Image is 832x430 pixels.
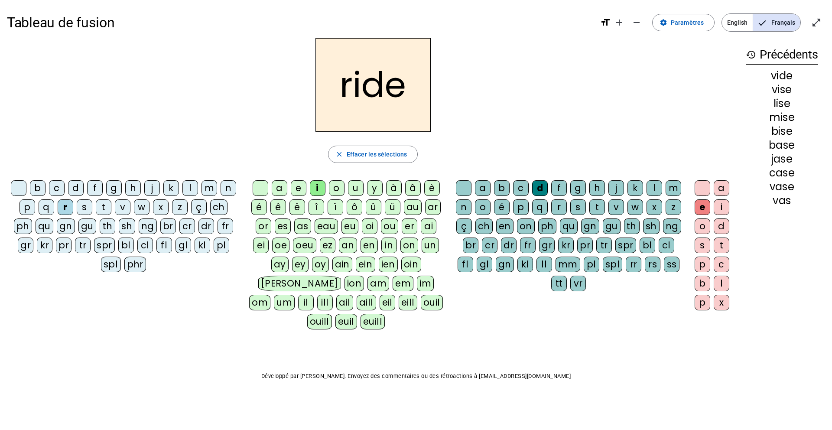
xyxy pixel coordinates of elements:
div: ï [328,199,343,215]
div: au [404,199,422,215]
div: i [310,180,325,196]
div: x [153,199,169,215]
div: f [87,180,103,196]
div: w [627,199,643,215]
div: vase [746,182,818,192]
div: ê [270,199,286,215]
div: en [496,218,513,234]
div: gn [581,218,599,234]
div: oeu [293,238,316,253]
h3: Précédents [746,45,818,65]
div: z [666,199,681,215]
div: s [570,199,586,215]
div: th [624,218,640,234]
div: r [58,199,73,215]
div: ph [538,218,556,234]
div: gu [603,218,621,234]
div: sh [643,218,660,234]
div: th [100,218,115,234]
mat-icon: settings [660,19,667,26]
div: t [589,199,605,215]
div: dr [501,238,517,253]
h2: ride [315,38,431,132]
div: vise [746,85,818,95]
div: [PERSON_NAME] [258,276,341,291]
div: kr [37,238,52,253]
div: ei [253,238,269,253]
div: x [714,295,729,310]
div: vas [746,195,818,206]
div: à [386,180,402,196]
div: on [400,238,418,253]
div: k [163,180,179,196]
div: s [77,199,92,215]
div: ail [336,295,353,310]
div: f [551,180,567,196]
div: pr [577,238,593,253]
div: p [695,295,710,310]
div: x [647,199,662,215]
div: r [551,199,567,215]
div: ouill [307,314,332,329]
span: English [722,14,753,31]
div: as [294,218,311,234]
div: d [532,180,548,196]
div: im [417,276,434,291]
div: ien [379,257,398,272]
div: dr [198,218,214,234]
div: gl [175,238,191,253]
mat-icon: close [335,150,343,158]
div: case [746,168,818,178]
div: n [221,180,236,196]
div: lise [746,98,818,109]
div: ng [663,218,681,234]
div: p [19,199,35,215]
div: ez [320,238,335,253]
div: ç [456,218,472,234]
div: ç [191,199,207,215]
div: spr [615,238,636,253]
div: e [291,180,306,196]
div: en [361,238,378,253]
div: er [402,218,417,234]
div: spr [94,238,115,253]
div: em [393,276,413,291]
div: bise [746,126,818,137]
div: cl [659,238,674,253]
div: w [134,199,149,215]
div: gn [57,218,75,234]
div: il [298,295,314,310]
div: o [695,218,710,234]
div: ll [536,257,552,272]
div: j [144,180,160,196]
div: ill [317,295,333,310]
div: vide [746,71,818,81]
div: euil [335,314,357,329]
div: cr [482,238,497,253]
div: mise [746,112,818,123]
div: fl [458,257,473,272]
span: Français [753,14,800,31]
div: pl [584,257,599,272]
div: d [68,180,84,196]
div: ouil [421,295,443,310]
div: pl [214,238,229,253]
div: rr [626,257,641,272]
div: q [39,199,54,215]
div: cl [137,238,153,253]
div: p [513,199,529,215]
div: a [714,180,729,196]
div: base [746,140,818,150]
div: br [463,238,478,253]
div: jase [746,154,818,164]
div: vr [570,276,586,291]
div: o [329,180,344,196]
div: h [125,180,141,196]
div: ch [210,199,227,215]
button: Effacer les sélections [328,146,418,163]
button: Entrer en plein écran [808,14,825,31]
div: é [494,199,510,215]
div: p [695,257,710,272]
div: mm [556,257,580,272]
mat-icon: add [614,17,624,28]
